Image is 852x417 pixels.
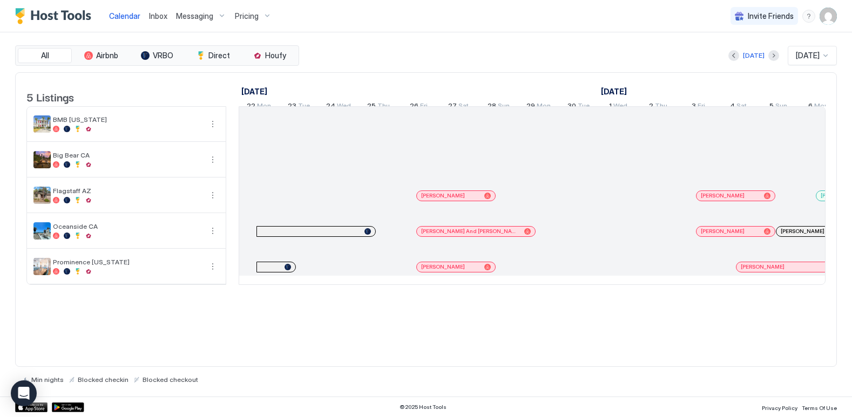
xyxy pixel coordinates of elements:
[33,258,51,275] div: listing image
[15,45,299,66] div: tab-group
[458,101,469,113] span: Sat
[407,99,430,115] a: September 26, 2025
[18,48,72,63] button: All
[526,101,535,113] span: 29
[498,101,510,113] span: Sun
[186,48,240,63] button: Direct
[609,101,612,113] span: 1
[748,11,794,21] span: Invite Friends
[15,8,96,24] a: Host Tools Logo
[762,405,797,411] span: Privacy Policy
[53,222,202,230] span: Oceanside CA
[567,101,576,113] span: 30
[206,189,219,202] div: menu
[802,401,837,413] a: Terms Of Use
[206,118,219,131] button: More options
[537,101,551,113] span: Mon
[78,375,129,384] span: Blocked checkin
[143,375,198,384] span: Blocked checkout
[524,99,553,115] a: September 29, 2025
[421,228,520,235] span: [PERSON_NAME] And [PERSON_NAME]
[242,48,296,63] button: Houfy
[728,50,739,61] button: Previous month
[767,99,790,115] a: October 5, 2025
[206,118,219,131] div: menu
[655,101,667,113] span: Thu
[26,88,74,105] span: 5 Listings
[367,101,376,113] span: 25
[53,151,202,159] span: Big Bear CA
[244,99,274,115] a: September 22, 2025
[701,192,745,199] span: [PERSON_NAME]
[326,101,335,113] span: 24
[206,260,219,273] button: More options
[445,99,471,115] a: September 27, 2025
[598,84,630,99] a: October 1, 2025
[781,228,824,235] span: [PERSON_NAME]
[820,8,837,25] div: User profile
[53,187,202,195] span: Flagstaff AZ
[31,375,64,384] span: Min nights
[768,50,779,61] button: Next month
[41,51,49,60] span: All
[730,101,735,113] span: 4
[206,153,219,166] button: More options
[206,153,219,166] div: menu
[565,99,592,115] a: September 30, 2025
[208,51,230,60] span: Direct
[109,10,140,22] a: Calendar
[53,258,202,266] span: Prominence [US_STATE]
[736,101,747,113] span: Sat
[33,222,51,240] div: listing image
[689,99,708,115] a: October 3, 2025
[337,101,351,113] span: Wed
[701,228,745,235] span: [PERSON_NAME]
[421,192,465,199] span: [PERSON_NAME]
[33,187,51,204] div: listing image
[53,115,202,124] span: BMB [US_STATE]
[421,263,465,270] span: [PERSON_NAME]
[33,151,51,168] div: listing image
[488,101,496,113] span: 28
[448,101,457,113] span: 27
[796,51,820,60] span: [DATE]
[130,48,184,63] button: VRBO
[743,51,765,60] div: [DATE]
[109,11,140,20] span: Calendar
[149,10,167,22] a: Inbox
[802,405,837,411] span: Terms Of Use
[96,51,118,60] span: Airbnb
[11,380,37,406] div: Open Intercom Messenger
[206,224,219,237] button: More options
[814,101,828,113] span: Mon
[646,99,670,115] a: October 2, 2025
[206,189,219,202] button: More options
[15,402,48,412] a: App Store
[206,224,219,237] div: menu
[176,11,213,21] span: Messaging
[578,101,590,113] span: Tue
[485,99,512,115] a: September 28, 2025
[741,263,785,270] span: [PERSON_NAME]
[649,101,653,113] span: 2
[149,11,167,20] span: Inbox
[33,115,51,133] div: listing image
[323,99,354,115] a: September 24, 2025
[265,51,286,60] span: Houfy
[769,101,774,113] span: 5
[698,101,705,113] span: Fri
[257,101,271,113] span: Mon
[52,402,84,412] div: Google Play Store
[806,99,831,115] a: October 6, 2025
[400,404,447,411] span: © 2025 Host Tools
[298,101,310,113] span: Tue
[727,99,749,115] a: October 4, 2025
[802,10,815,23] div: menu
[808,101,813,113] span: 6
[420,101,428,113] span: Fri
[239,84,270,99] a: September 22, 2025
[206,260,219,273] div: menu
[74,48,128,63] button: Airbnb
